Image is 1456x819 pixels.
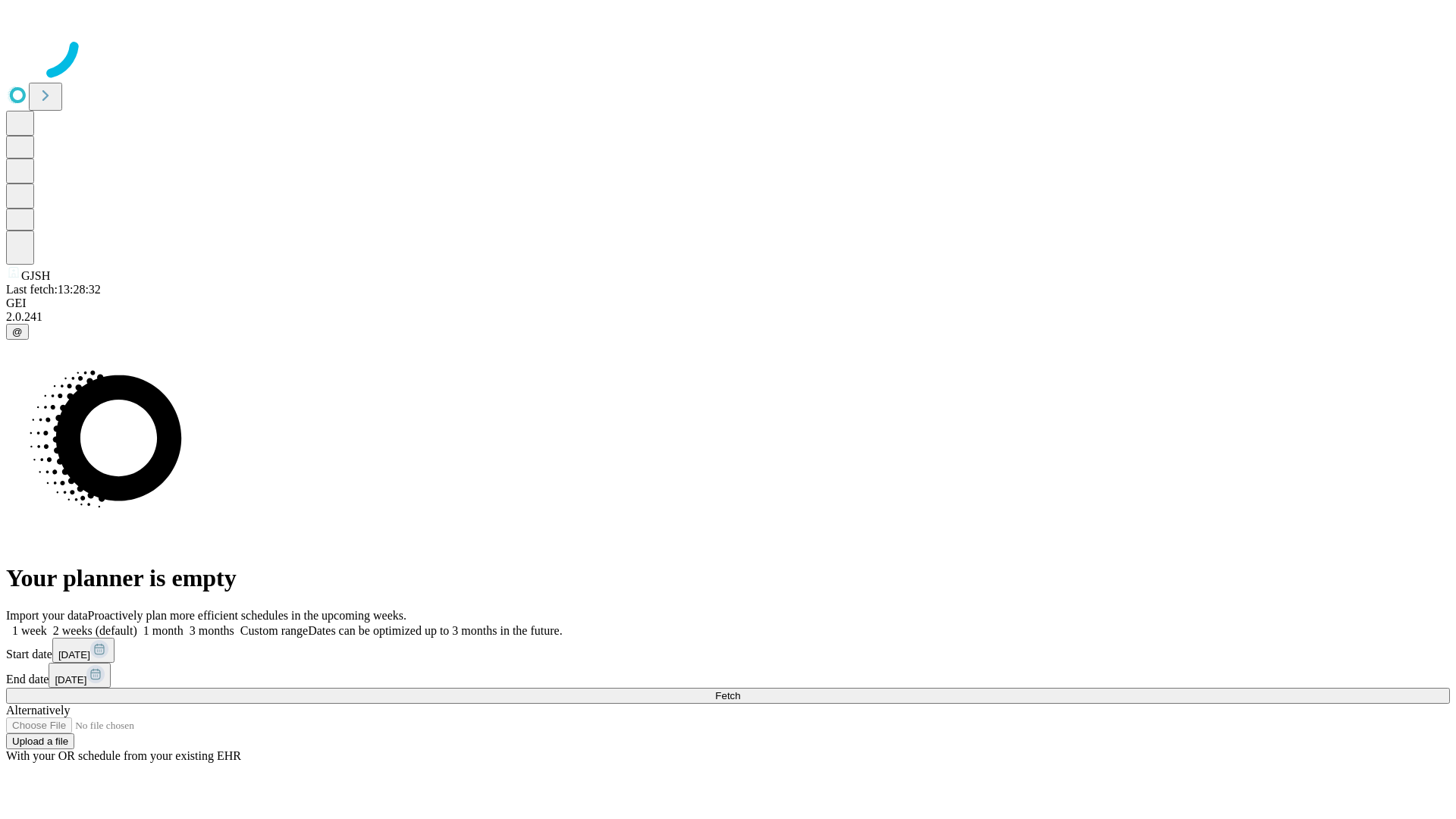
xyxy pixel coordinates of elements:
[6,310,1450,324] div: 2.0.241
[88,609,406,622] span: Proactively plan more efficient schedules in the upcoming weeks.
[49,663,111,688] button: [DATE]
[6,324,29,340] button: @
[58,649,90,661] span: [DATE]
[190,624,234,637] span: 3 months
[715,690,740,701] span: Fetch
[12,326,23,337] span: @
[308,624,562,637] span: Dates can be optimized up to 3 months in the future.
[143,624,184,637] span: 1 month
[6,733,74,749] button: Upload a file
[6,749,241,762] span: With your OR schedule from your existing EHR
[55,674,86,686] span: [DATE]
[6,609,88,622] span: Import your data
[52,638,115,663] button: [DATE]
[6,283,101,296] span: Last fetch: 13:28:32
[240,624,308,637] span: Custom range
[12,624,47,637] span: 1 week
[21,269,50,282] span: GJSH
[6,564,1450,592] h1: Your planner is empty
[53,624,137,637] span: 2 weeks (default)
[6,297,1450,310] div: GEI
[6,638,1450,663] div: Start date
[6,688,1450,704] button: Fetch
[6,704,70,717] span: Alternatively
[6,663,1450,688] div: End date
